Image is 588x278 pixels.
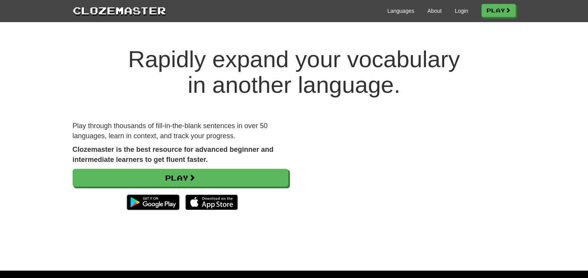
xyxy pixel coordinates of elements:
[185,195,238,210] img: Download_on_the_App_Store_Badge_US-UK_135x40-25178aeef6eb6b83b96f5f2d004eda3bffbb37122de64afbaef7...
[73,169,288,187] a: Play
[482,4,516,17] a: Play
[73,3,166,17] a: Clozemaster
[455,7,468,15] a: Login
[73,121,288,141] p: Play through thousands of fill-in-the-blank sentences in over 50 languages, learn in context, and...
[123,191,183,214] img: Get it on Google Play
[387,7,414,15] a: Languages
[73,146,274,163] strong: Clozemaster is the best resource for advanced beginner and intermediate learners to get fluent fa...
[427,7,442,15] a: About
